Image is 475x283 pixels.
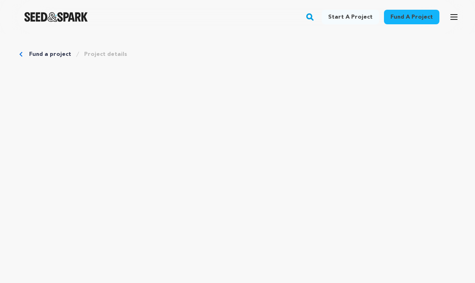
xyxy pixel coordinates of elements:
[384,10,439,24] a: Fund a project
[322,10,379,24] a: Start a project
[24,12,88,22] a: Seed&Spark Homepage
[24,12,88,22] img: Seed&Spark Logo Dark Mode
[19,50,456,58] div: Breadcrumb
[84,50,127,58] a: Project details
[29,50,71,58] a: Fund a project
